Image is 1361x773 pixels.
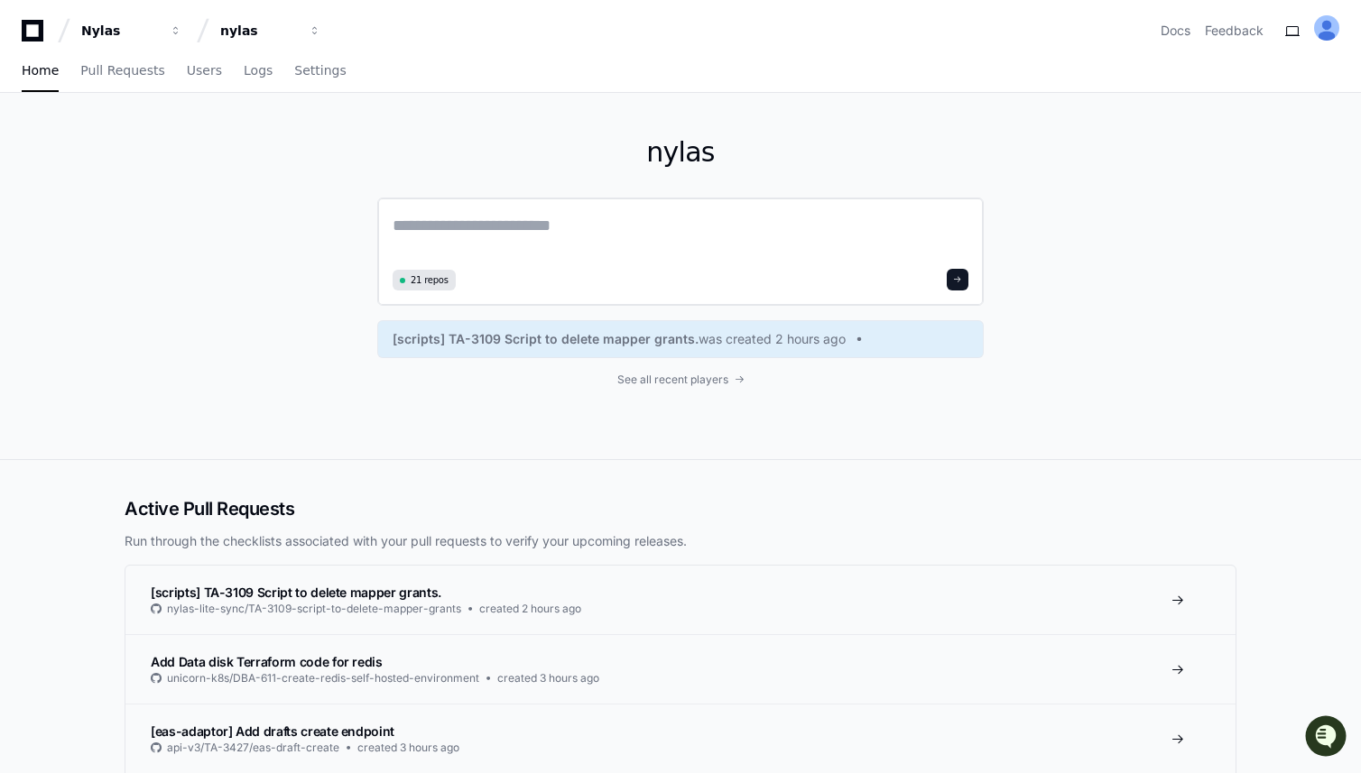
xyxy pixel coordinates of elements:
[187,51,222,92] a: Users
[125,532,1236,550] p: Run through the checklists associated with your pull requests to verify your upcoming releases.
[125,634,1236,704] a: Add Data disk Terraform code for redisunicorn-k8s/DBA-611-create-redis-self-hosted-environmentcre...
[393,330,699,348] span: [scripts] TA-3109 Script to delete mapper grants.
[151,654,383,669] span: Add Data disk Terraform code for redis
[61,152,262,167] div: We're offline, but we'll be back soon!
[151,723,394,739] span: [eas-adaptor] Add drafts create endpoint
[377,373,984,387] a: See all recent players
[377,136,984,169] h1: nylas
[80,65,164,76] span: Pull Requests
[167,741,339,755] span: api-v3/TA-3427/eas-draft-create
[244,65,273,76] span: Logs
[213,14,329,47] button: nylas
[294,51,346,92] a: Settings
[187,65,222,76] span: Users
[74,14,190,47] button: Nylas
[1314,15,1339,41] img: ALV-UjVIVO1xujVLAuPApzUHhlN9_vKf9uegmELgxzPxAbKOtnGOfPwn3iBCG1-5A44YWgjQJBvBkNNH2W5_ERJBpY8ZVwxlF...
[1205,22,1264,40] button: Feedback
[180,189,218,203] span: Pylon
[80,51,164,92] a: Pull Requests
[167,602,461,616] span: nylas-lite-sync/TA-3109-script-to-delete-mapper-grants
[1303,713,1352,762] iframe: Open customer support
[127,189,218,203] a: Powered byPylon
[81,22,159,40] div: Nylas
[294,65,346,76] span: Settings
[411,273,449,287] span: 21 repos
[125,496,1236,521] h2: Active Pull Requests
[125,566,1236,634] a: [scripts] TA-3109 Script to delete mapper grants.nylas-lite-sync/TA-3109-script-to-delete-mapper-...
[1161,22,1190,40] a: Docs
[699,330,846,348] span: was created 2 hours ago
[357,741,459,755] span: created 3 hours ago
[167,671,479,686] span: unicorn-k8s/DBA-611-create-redis-self-hosted-environment
[18,18,54,54] img: PlayerZero
[61,134,296,152] div: Start new chat
[497,671,599,686] span: created 3 hours ago
[125,704,1236,773] a: [eas-adaptor] Add drafts create endpointapi-v3/TA-3427/eas-draft-createcreated 3 hours ago
[220,22,298,40] div: nylas
[22,65,59,76] span: Home
[18,134,51,167] img: 1756235613930-3d25f9e4-fa56-45dd-b3ad-e072dfbd1548
[307,140,329,161] button: Start new chat
[479,602,581,616] span: created 2 hours ago
[18,72,329,101] div: Welcome
[393,330,968,348] a: [scripts] TA-3109 Script to delete mapper grants.was created 2 hours ago
[244,51,273,92] a: Logs
[617,373,728,387] span: See all recent players
[22,51,59,92] a: Home
[151,584,441,600] span: [scripts] TA-3109 Script to delete mapper grants.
